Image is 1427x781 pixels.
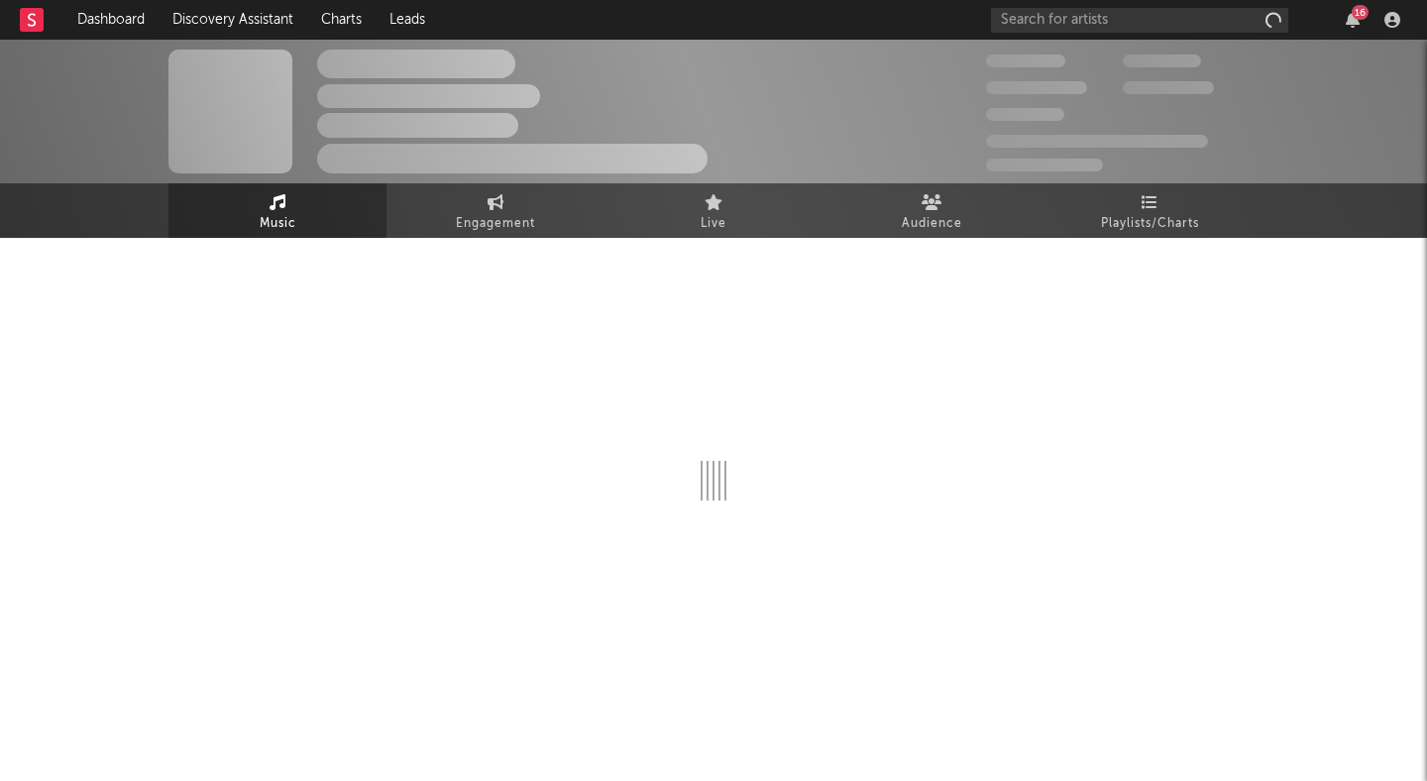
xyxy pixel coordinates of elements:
span: 50,000,000 Monthly Listeners [986,135,1208,148]
span: Engagement [456,212,535,236]
span: Jump Score: 85.0 [986,159,1103,171]
span: Live [701,212,726,236]
input: Search for artists [991,8,1288,33]
span: 100,000 [1123,55,1201,67]
span: 50,000,000 [986,81,1087,94]
div: 16 [1352,5,1369,20]
button: 16 [1346,12,1360,28]
a: Audience [823,183,1041,238]
span: 300,000 [986,55,1065,67]
span: Audience [902,212,962,236]
span: Playlists/Charts [1101,212,1199,236]
a: Engagement [386,183,604,238]
a: Live [604,183,823,238]
span: Music [260,212,296,236]
a: Playlists/Charts [1041,183,1259,238]
a: Music [168,183,386,238]
span: 100,000 [986,108,1064,121]
span: 1,000,000 [1123,81,1214,94]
